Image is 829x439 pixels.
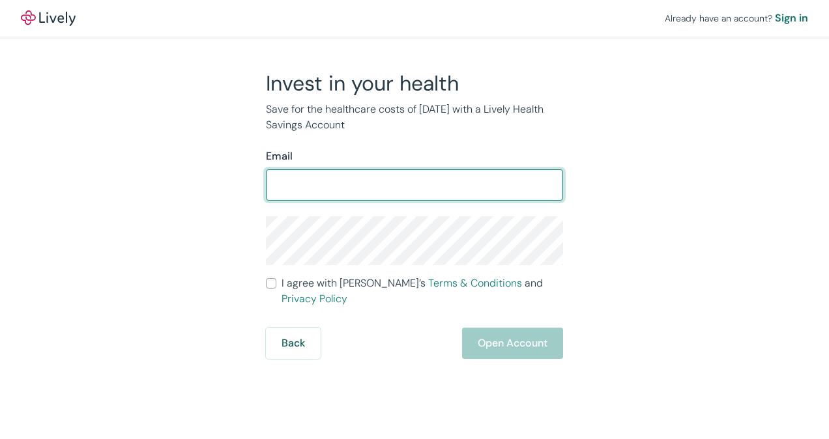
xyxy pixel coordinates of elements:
[282,292,347,305] a: Privacy Policy
[428,276,522,290] a: Terms & Conditions
[21,10,76,26] a: LivelyLively
[266,70,563,96] h2: Invest in your health
[775,10,808,26] a: Sign in
[665,10,808,26] div: Already have an account?
[266,328,321,359] button: Back
[21,10,76,26] img: Lively
[282,276,563,307] span: I agree with [PERSON_NAME]’s and
[266,149,293,164] label: Email
[266,102,563,133] p: Save for the healthcare costs of [DATE] with a Lively Health Savings Account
